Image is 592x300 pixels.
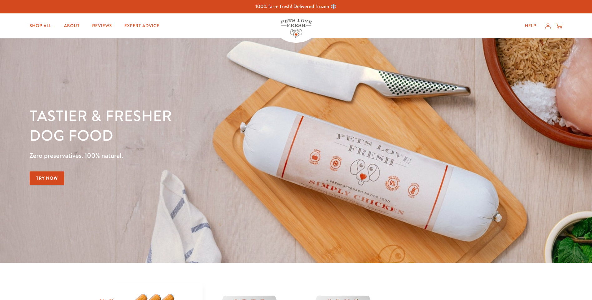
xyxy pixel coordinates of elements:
[25,20,56,32] a: Shop All
[520,20,541,32] a: Help
[30,171,65,185] a: Try Now
[30,150,385,161] p: Zero preservatives. 100% natural.
[281,19,312,38] img: Pets Love Fresh
[120,20,164,32] a: Expert Advice
[59,20,85,32] a: About
[87,20,117,32] a: Reviews
[30,106,385,145] h1: Tastier & fresher dog food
